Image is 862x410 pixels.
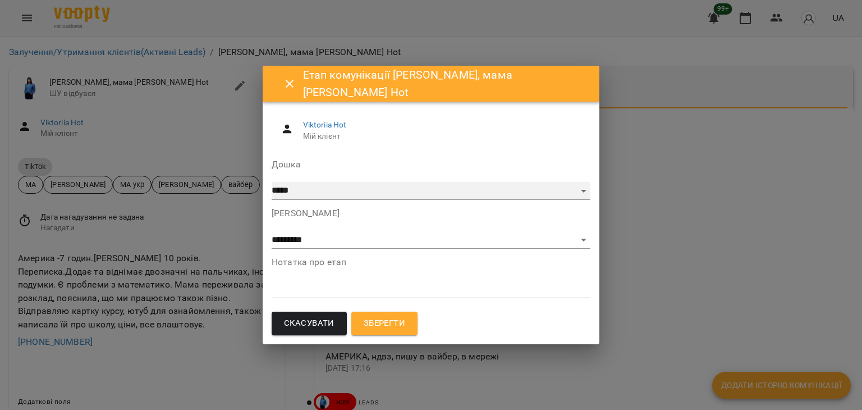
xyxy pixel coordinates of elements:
[272,209,590,218] label: [PERSON_NAME]
[272,312,347,335] button: Скасувати
[351,312,418,335] button: Зберегти
[272,160,590,169] label: Дошка
[303,66,586,102] h6: Етап комунікації [PERSON_NAME], мама [PERSON_NAME] Hot
[272,258,590,267] label: Нотатка про етап
[303,131,581,142] span: Мій клієнт
[284,316,334,331] span: Скасувати
[276,70,303,97] button: Close
[303,120,347,129] a: Viktoriia Hot
[364,316,405,331] span: Зберегти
